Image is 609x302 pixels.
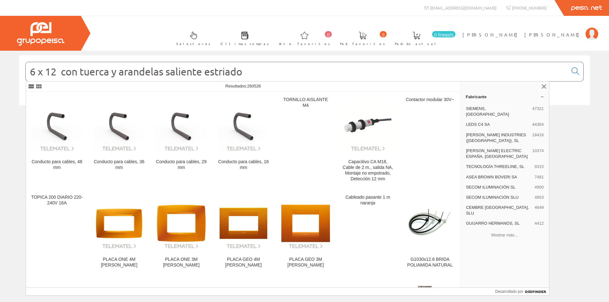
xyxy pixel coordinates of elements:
[337,190,399,275] a: Cableado pasante 1 m naranja
[220,41,269,46] font: Últimas compras
[17,22,64,46] img: Grupo Peisa
[155,197,207,249] img: PLACA ONE 3M NARANJA ÓPALO
[283,97,328,108] font: TORNILLO AISLANTE M4
[26,190,88,275] a: TOPICA 200 DIARIO 220-240V 16A
[534,175,544,179] font: 7481
[534,205,544,210] font: 4649
[462,32,582,37] font: [PERSON_NAME] [PERSON_NAME]
[430,5,496,10] font: [EMAIL_ADDRESS][DOMAIN_NAME]
[463,229,547,240] button: Mostrar más…
[466,106,509,117] font: SIEMENS, [GEOGRAPHIC_DATA]
[534,221,544,226] font: 4412
[466,122,490,127] font: LEDS C4 SA
[532,106,544,111] font: 47321
[395,41,438,46] font: Pedido actual
[218,197,269,249] img: PLACA GEO 4M NARANJA ÓPALO
[88,92,150,189] a: Conducto para cables, 36 mm Conducto para cables, 36 mm
[32,159,82,170] font: Conducto para cables, 48 ​​mm
[466,205,529,215] font: CEMBRE [GEOGRAPHIC_DATA], SLU
[462,26,598,32] a: [PERSON_NAME] [PERSON_NAME]
[434,32,453,37] font: 0 líneas/s
[399,92,461,189] a: Contactor modular 30V~
[327,32,330,37] font: 0
[31,100,83,151] img: Conducto para cables, 48 ​​mm
[466,221,520,226] font: GUIJARRO HERMANOS, SL
[101,257,137,267] font: PLACA ONE 4M [PERSON_NAME]
[214,26,272,49] a: Últimas compras
[280,197,331,249] img: PLACA GEO 3M NARAJA ÓPALO
[406,97,454,102] font: Contactor modular 30V~
[150,190,212,275] a: PLACA ONE 3M NARANJA ÓPALO PLACA ONE 3M [PERSON_NAME]
[342,100,394,151] img: Capacitivo CA M18, Cable de 2 m., salida NA, Montaje no empotrado, Detección 12 mm
[466,185,515,190] font: SECOM ILUMINACIÓN SL
[512,5,547,10] font: [PHONE_NUMBER]
[399,190,461,275] a: G1030x12.6 BRIDA POLIAMIDA NATURAL G1030x12.6 BRIDA POLIAMIDA NATURAL
[382,32,384,37] font: 0
[466,148,527,159] font: [PERSON_NAME] ELECTRIC ESPAÑA, [GEOGRAPHIC_DATA]
[226,84,247,88] font: Resultados:
[170,26,214,49] a: Selectores
[275,92,337,189] a: TORNILLO AISLANTE M4
[31,195,82,205] font: TOPICA 200 DIARIO 220-240V 16A
[532,132,544,137] font: 18416
[491,232,518,237] font: Mostrar más…
[279,41,330,46] font: Arte. favoritos
[247,84,261,88] font: 260526
[466,175,517,179] font: ASEA BROWN BOVERI SA
[225,257,262,267] font: PLACA GEO 4M [PERSON_NAME]
[534,195,544,200] font: 4853
[345,195,390,205] font: Cableado pasante 1 m naranja
[466,195,518,200] font: SECOM ILUMINACIÓN SLU
[404,204,456,242] img: G1030x12.6 BRIDA POLIAMIDA NATURAL
[218,100,269,151] img: Conducto para cables, 16 mm
[407,257,453,267] font: G1030x12.6 BRIDA POLIAMIDA NATURAL
[466,132,526,143] font: [PERSON_NAME] INDUSTRIES ([GEOGRAPHIC_DATA]), SL
[495,289,523,294] font: Desarrollado por
[534,164,544,169] font: 9315
[150,92,212,189] a: Conducto para cables, 29 mm Conducto para cables, 29 mm
[88,190,150,275] a: PLACA ONE 4M NARANJA ÓPALO PLACA ONE 4M [PERSON_NAME]
[213,190,274,275] a: PLACA GEO 4M NARANJA ÓPALO PLACA GEO 4M [PERSON_NAME]
[155,100,207,151] img: Conducto para cables, 29 mm
[532,122,544,127] font: 44364
[213,92,274,189] a: Conducto para cables, 16 mm Conducto para cables, 16 mm
[466,94,487,99] font: Fabricante
[94,159,145,170] font: Conducto para cables, 36 mm
[466,164,524,169] font: TECNOLOGÍA THREELINE, SL
[218,159,269,170] font: Conducto para cables, 16 mm
[340,41,385,46] font: Ped. favoritos
[26,92,88,189] a: Conducto para cables, 48 ​​mm Conducto para cables, 48 ​​mm
[461,92,549,102] a: Fabricante
[163,257,200,267] font: PLACA ONE 3M [PERSON_NAME]
[287,257,324,267] font: PLACA GEO 3M [PERSON_NAME]
[26,62,568,81] input: Buscar...
[337,92,399,189] a: Capacitivo CA M18, Cable de 2 m., salida NA, Montaje no empotrado, Detección 12 mm Capacitivo CA ...
[176,41,211,46] font: Selectores
[534,185,544,190] font: 4900
[93,197,145,249] img: PLACA ONE 4M NARANJA ÓPALO
[275,190,337,275] a: PLACA GEO 3M NARAJA ÓPALO PLACA GEO 3M [PERSON_NAME]
[532,148,544,153] font: 10374
[343,159,393,181] font: Capacitivo CA M18, Cable de 2 m., salida NA, Montaje no empotrado, Detección 12 mm
[93,100,145,151] img: Conducto para cables, 36 mm
[495,288,549,295] a: Desarrollado por
[156,159,207,170] font: Conducto para cables, 29 mm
